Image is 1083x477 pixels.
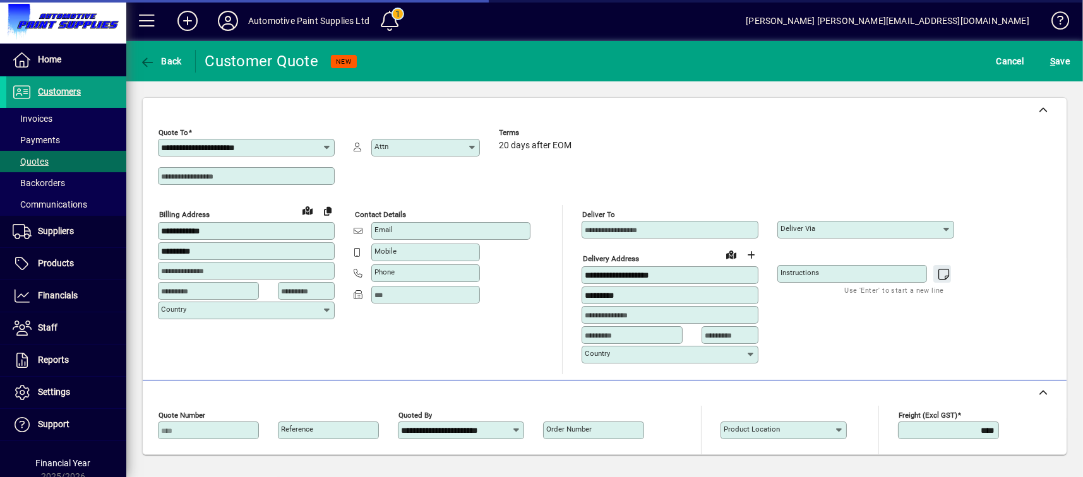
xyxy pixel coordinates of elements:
[781,224,815,233] mat-label: Deliver via
[318,201,338,221] button: Copy to Delivery address
[38,355,69,365] span: Reports
[6,344,126,376] a: Reports
[6,194,126,215] a: Communications
[6,280,126,312] a: Financials
[167,9,208,32] button: Add
[546,425,592,433] mat-label: Order number
[205,51,319,71] div: Customer Quote
[13,199,87,209] span: Communications
[996,51,1024,71] span: Cancel
[499,129,575,137] span: Terms
[6,216,126,247] a: Suppliers
[741,245,762,265] button: Choose address
[140,56,182,66] span: Back
[6,377,126,408] a: Settings
[845,283,944,297] mat-hint: Use 'Enter' to start a new line
[13,135,60,145] span: Payments
[6,172,126,194] a: Backorders
[899,410,957,419] mat-label: Freight (excl GST)
[1047,50,1073,73] button: Save
[6,44,126,76] a: Home
[6,312,126,344] a: Staff
[1042,3,1067,44] a: Knowledge Base
[126,50,196,73] app-page-header-button: Back
[1050,56,1055,66] span: S
[993,50,1027,73] button: Cancel
[336,57,352,66] span: NEW
[281,425,313,433] mat-label: Reference
[159,410,205,419] mat-label: Quote number
[374,225,393,234] mat-label: Email
[746,11,1029,31] div: [PERSON_NAME] [PERSON_NAME][EMAIL_ADDRESS][DOMAIN_NAME]
[398,410,432,419] mat-label: Quoted by
[6,129,126,151] a: Payments
[374,247,397,256] mat-label: Mobile
[374,142,388,151] mat-label: Attn
[582,210,615,219] mat-label: Deliver To
[36,458,91,468] span: Financial Year
[721,244,741,264] a: View on map
[208,9,248,32] button: Profile
[6,151,126,172] a: Quotes
[136,50,185,73] button: Back
[13,156,49,167] span: Quotes
[13,178,65,188] span: Backorders
[38,419,69,429] span: Support
[13,114,52,124] span: Invoices
[38,387,70,397] span: Settings
[38,86,81,97] span: Customers
[38,226,74,236] span: Suppliers
[38,290,78,300] span: Financials
[159,128,188,137] mat-label: Quote To
[248,11,369,31] div: Automotive Paint Supplies Ltd
[297,200,318,220] a: View on map
[781,268,819,277] mat-label: Instructions
[724,425,780,433] mat-label: Product location
[38,322,57,333] span: Staff
[585,349,610,358] mat-label: Country
[6,409,126,440] a: Support
[38,54,61,64] span: Home
[38,258,74,268] span: Products
[6,108,126,129] a: Invoices
[6,248,126,280] a: Products
[1050,51,1070,71] span: ave
[161,305,186,314] mat-label: Country
[374,268,395,276] mat-label: Phone
[499,141,571,151] span: 20 days after EOM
